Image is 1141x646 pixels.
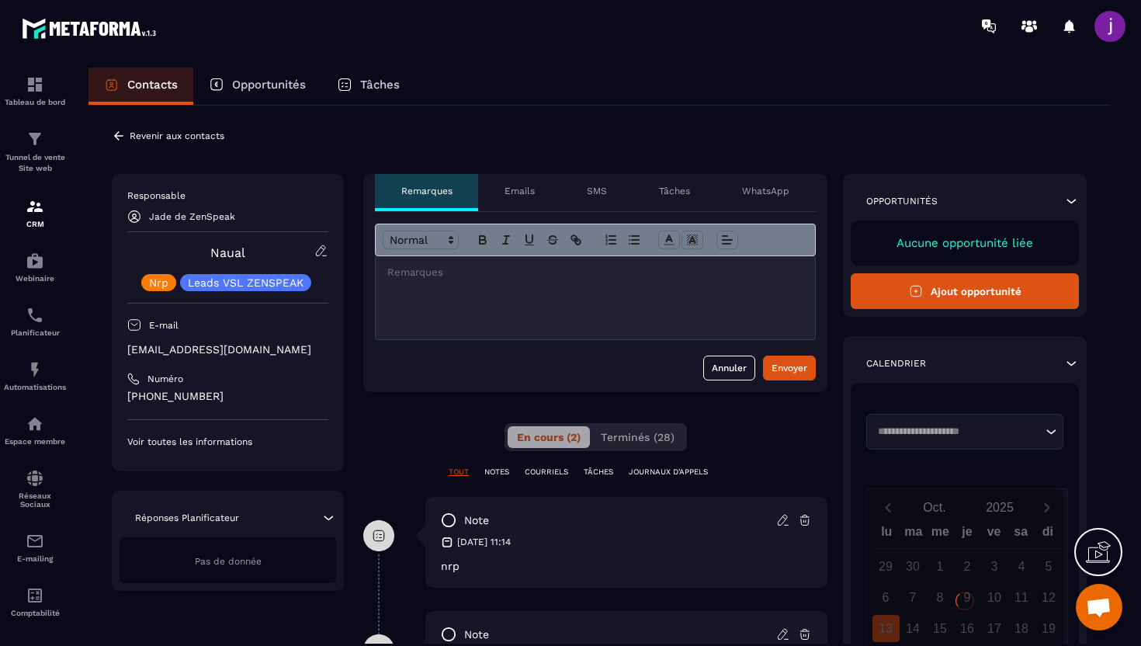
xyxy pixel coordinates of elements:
a: emailemailE-mailing [4,520,66,575]
img: formation [26,130,44,148]
p: Opportunités [866,195,938,207]
input: Search for option [872,424,1042,439]
img: automations [26,252,44,270]
a: accountantaccountantComptabilité [4,575,66,629]
p: Numéro [147,373,183,385]
span: Terminés (28) [601,431,675,443]
p: note [464,513,489,528]
div: Envoyer [772,360,807,376]
p: SMS [587,185,607,197]
span: Pas de donnée [195,556,262,567]
a: Tâches [321,68,415,105]
p: Leads VSL ZENSPEAK [188,277,303,288]
p: [EMAIL_ADDRESS][DOMAIN_NAME] [127,342,328,357]
div: Search for option [866,414,1063,450]
img: automations [26,360,44,379]
p: Jade de ZenSpeak [149,211,235,222]
p: Aucune opportunité liée [866,236,1063,250]
p: [DATE] 11:14 [457,536,511,548]
p: Revenir aux contacts [130,130,224,141]
p: note [464,627,489,642]
a: formationformationTableau de bord [4,64,66,118]
a: formationformationTunnel de vente Site web [4,118,66,186]
p: Tunnel de vente Site web [4,152,66,174]
p: Remarques [401,185,453,197]
p: Tâches [659,185,690,197]
p: Tâches [360,78,400,92]
p: CRM [4,220,66,228]
p: Emails [505,185,535,197]
p: Automatisations [4,383,66,391]
button: Terminés (28) [591,426,684,448]
img: scheduler [26,306,44,325]
p: Contacts [127,78,178,92]
p: COURRIELS [525,467,568,478]
span: En cours (2) [517,431,581,443]
a: social-networksocial-networkRéseaux Sociaux [4,457,66,520]
a: Opportunités [193,68,321,105]
a: automationsautomationsWebinaire [4,240,66,294]
button: Ajout opportunité [851,273,1079,309]
p: Espace membre [4,437,66,446]
button: En cours (2) [508,426,590,448]
p: Opportunités [232,78,306,92]
a: Contacts [88,68,193,105]
p: Nrp [149,277,168,288]
a: Naual [210,245,245,260]
img: logo [22,14,161,43]
img: email [26,532,44,550]
a: automationsautomationsEspace membre [4,403,66,457]
a: automationsautomationsAutomatisations [4,349,66,403]
p: E-mail [149,319,179,332]
p: TÂCHES [584,467,613,478]
p: E-mailing [4,554,66,563]
p: JOURNAUX D'APPELS [629,467,708,478]
button: Annuler [703,356,755,380]
img: automations [26,415,44,433]
p: Voir toutes les informations [127,436,328,448]
p: Responsable [127,189,328,202]
a: schedulerschedulerPlanificateur [4,294,66,349]
p: Comptabilité [4,609,66,617]
button: Envoyer [763,356,816,380]
img: social-network [26,469,44,488]
p: Tableau de bord [4,98,66,106]
p: Réponses Planificateur [135,512,239,524]
p: Réseaux Sociaux [4,491,66,509]
img: formation [26,75,44,94]
img: accountant [26,586,44,605]
p: TOUT [449,467,469,478]
a: formationformationCRM [4,186,66,240]
img: formation [26,197,44,216]
p: Calendrier [866,357,926,370]
p: Webinaire [4,274,66,283]
p: Planificateur [4,328,66,337]
div: Ouvrir le chat [1076,584,1122,630]
p: nrp [441,560,812,572]
p: NOTES [484,467,509,478]
p: [PHONE_NUMBER] [127,389,328,404]
p: WhatsApp [742,185,789,197]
